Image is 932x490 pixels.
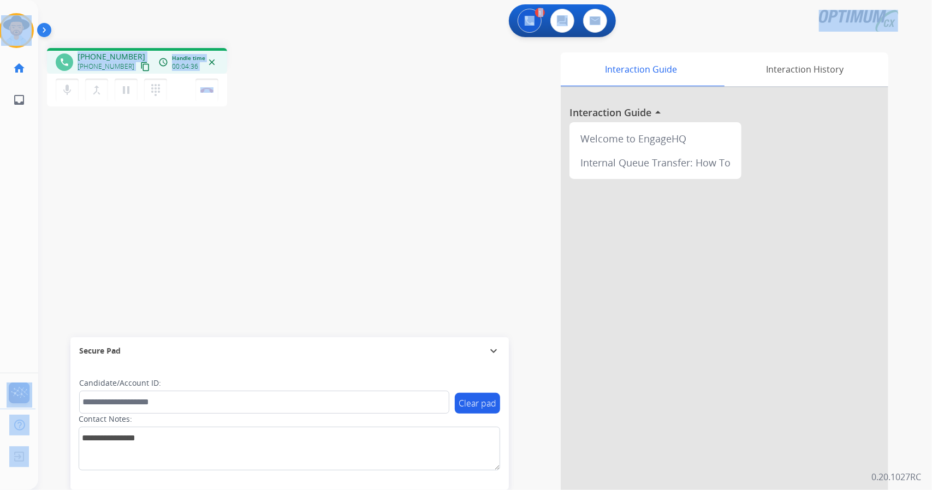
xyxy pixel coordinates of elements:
span: 00:04:36 [172,62,198,71]
mat-icon: inbox [13,93,26,106]
mat-icon: phone [60,57,69,67]
div: Interaction Guide [561,52,722,86]
span: Handle time [172,54,205,62]
mat-icon: pause [120,83,133,97]
mat-icon: dialpad [149,83,162,97]
mat-icon: merge_type [90,83,103,97]
mat-icon: expand_more [487,344,500,357]
span: [PHONE_NUMBER] [78,62,134,71]
p: 0.20.1027RC [871,470,921,483]
img: avatar [1,15,32,46]
div: Internal Queue Transfer: How To [574,151,737,175]
mat-icon: mic [61,83,74,97]
mat-icon: content_copy [140,62,150,71]
button: Clear pad [455,393,500,414]
img: control [200,87,213,93]
mat-icon: close [207,57,217,67]
span: Secure Pad [79,345,121,356]
label: Candidate/Account ID: [79,378,161,389]
label: Contact Notes: [79,414,132,425]
span: [PHONE_NUMBER] [78,51,145,62]
div: Welcome to EngageHQ [574,127,737,151]
mat-icon: access_time [158,57,168,67]
div: Interaction History [722,52,888,86]
div: 1 [535,8,545,17]
mat-icon: home [13,62,26,75]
